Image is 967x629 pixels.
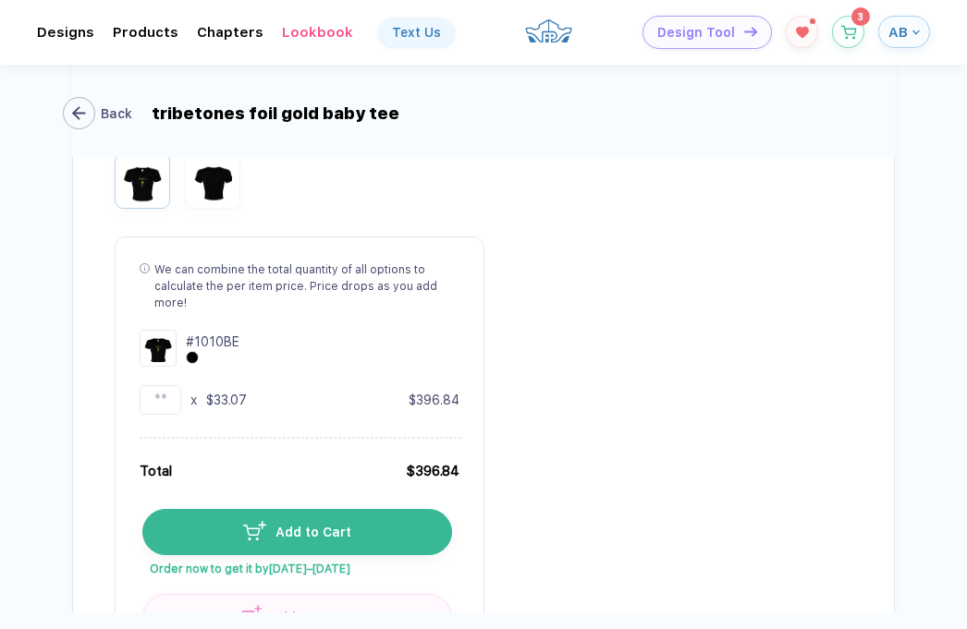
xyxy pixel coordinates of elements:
span: Add to Cart [266,525,351,539]
button: AB [878,16,930,48]
img: icon [243,521,266,539]
img: 1760414245662nljcb_nt_back.png [190,158,236,204]
div: Total [140,461,172,481]
div: DesignsToggle dropdown menu [37,24,94,41]
div: Lookbook [282,24,353,41]
img: icon [240,605,262,626]
div: $396.84 [409,391,459,409]
span: 3 [858,11,863,22]
div: ChaptersToggle dropdown menu chapters [197,24,263,41]
span: Add to Store [262,610,355,624]
button: Design Toolicon [643,16,772,49]
div: Text Us [392,25,441,40]
div: $396.84 [406,461,459,481]
sup: 1 [810,18,815,24]
a: Text Us [378,18,455,47]
span: Order now to get it by [DATE]–[DATE] [142,555,450,575]
div: We can combine the total quantity of all options to calculate the per item price. Price drops as ... [154,261,459,311]
div: LookbookToggle dropdown menu chapters [282,24,353,41]
button: iconAdd to Cart [142,509,452,555]
div: tribetones foil gold baby tee [152,103,399,123]
div: # 1010BE [186,333,239,351]
span: Design Tool [657,25,735,41]
div: ProductsToggle dropdown menu [113,24,178,41]
sup: 3 [851,7,870,26]
img: icon [744,27,757,37]
div: x [190,391,197,409]
div: $33.07 [206,391,247,409]
span: AB [888,24,908,41]
img: crown [524,11,573,51]
img: Design Group Summary Cell [140,330,177,367]
img: 1760414245662tdxdf_nt_front.png [119,158,165,204]
button: Back [67,97,137,129]
div: Back [101,106,132,121]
